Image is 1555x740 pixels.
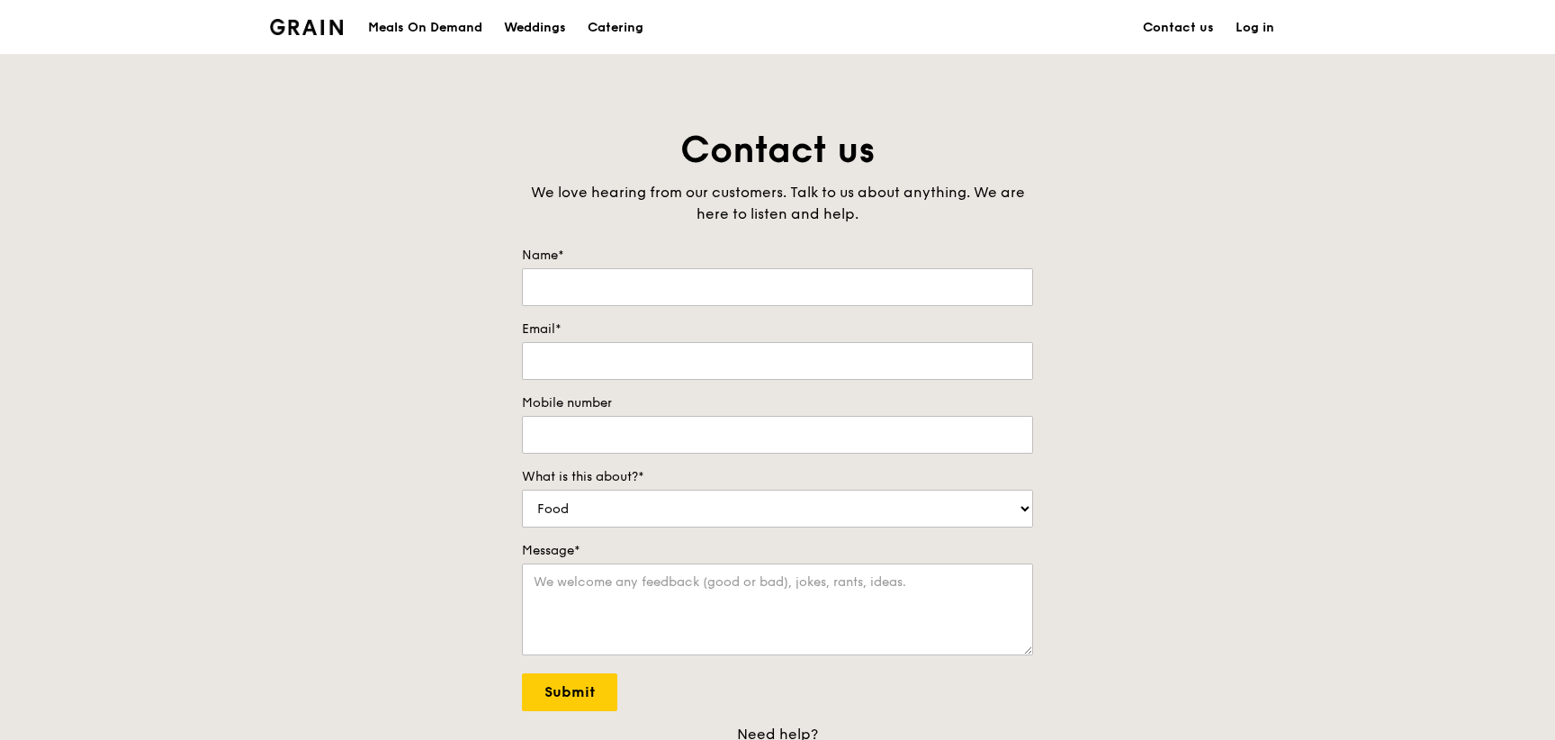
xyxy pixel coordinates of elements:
div: We love hearing from our customers. Talk to us about anything. We are here to listen and help. [522,182,1033,225]
div: Catering [588,1,643,55]
div: Meals On Demand [368,1,482,55]
label: Name* [522,247,1033,265]
label: Email* [522,320,1033,338]
a: Contact us [1132,1,1225,55]
a: Log in [1225,1,1285,55]
input: Submit [522,673,617,711]
h1: Contact us [522,126,1033,175]
div: Weddings [504,1,566,55]
label: What is this about?* [522,468,1033,486]
label: Mobile number [522,394,1033,412]
a: Catering [577,1,654,55]
img: Grain [270,19,343,35]
a: Weddings [493,1,577,55]
label: Message* [522,542,1033,560]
